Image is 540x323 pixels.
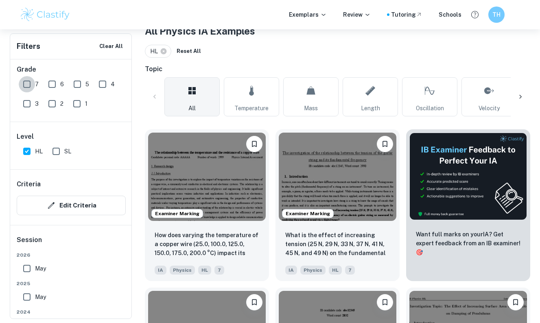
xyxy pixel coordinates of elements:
[17,196,126,215] button: Edit Criteria
[17,65,126,74] h6: Grade
[343,10,371,19] p: Review
[409,133,527,220] img: Thumbnail
[60,80,64,89] span: 6
[35,264,46,273] span: May
[275,129,400,281] a: Examiner MarkingBookmarkWhat is the effect of increasing tension (25 N, 29 N, 33 N, 37 N, 41 N, 4...
[145,64,530,74] h6: Topic
[145,24,530,38] h1: All Physics IA Examples
[155,231,259,258] p: How does varying the temperature of a copper wire (25.0, 100.0, 125.0, 150.0, 175.0, 200.0 °C) im...
[391,10,422,19] a: Tutoring
[17,235,126,251] h6: Session
[152,210,203,217] span: Examiner Marking
[145,45,171,58] div: HL
[406,129,530,281] a: ThumbnailWant full marks on yourIA? Get expert feedback from an IB examiner!
[17,251,126,259] span: 2026
[416,249,423,255] span: 🎯
[155,266,166,275] span: IA
[285,266,297,275] span: IA
[148,133,266,221] img: Physics IA example thumbnail: How does varying the temperature of a co
[97,40,125,52] button: Clear All
[282,210,333,217] span: Examiner Marking
[17,280,126,287] span: 2025
[416,104,444,113] span: Oscillation
[300,266,326,275] span: Physics
[439,10,461,19] a: Schools
[17,132,126,142] h6: Level
[479,104,500,113] span: Velocity
[507,294,524,310] button: Bookmark
[304,104,318,113] span: Mass
[170,266,195,275] span: Physics
[85,80,89,89] span: 5
[377,136,393,152] button: Bookmark
[17,308,126,316] span: 2024
[188,104,196,113] span: All
[145,129,269,281] a: Examiner MarkingBookmarkHow does varying the temperature of a copper wire (25.0, 100.0, 125.0, 15...
[35,99,39,108] span: 3
[285,231,390,258] p: What is the effect of increasing tension (25 N, 29 N, 33 N, 37 N, 41 N, 45 N, and 49 N) on the fu...
[234,104,269,113] span: Temperature
[20,7,71,23] img: Clastify logo
[111,80,115,89] span: 4
[35,292,46,301] span: May
[85,99,87,108] span: 1
[35,147,43,156] span: HL
[377,294,393,310] button: Bookmark
[60,99,63,108] span: 2
[468,8,482,22] button: Help and Feedback
[35,80,39,89] span: 7
[416,230,520,257] p: Want full marks on your IA ? Get expert feedback from an IB examiner!
[198,266,211,275] span: HL
[279,133,396,221] img: Physics IA example thumbnail: What is the effect of increasing tension
[17,41,40,52] h6: Filters
[175,45,203,57] button: Reset All
[246,136,262,152] button: Bookmark
[150,47,162,56] span: HL
[361,104,380,113] span: Length
[492,10,501,19] h6: TH
[64,147,71,156] span: SL
[289,10,327,19] p: Exemplars
[214,266,224,275] span: 7
[246,294,262,310] button: Bookmark
[329,266,342,275] span: HL
[345,266,355,275] span: 7
[17,179,41,189] h6: Criteria
[488,7,505,23] button: TH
